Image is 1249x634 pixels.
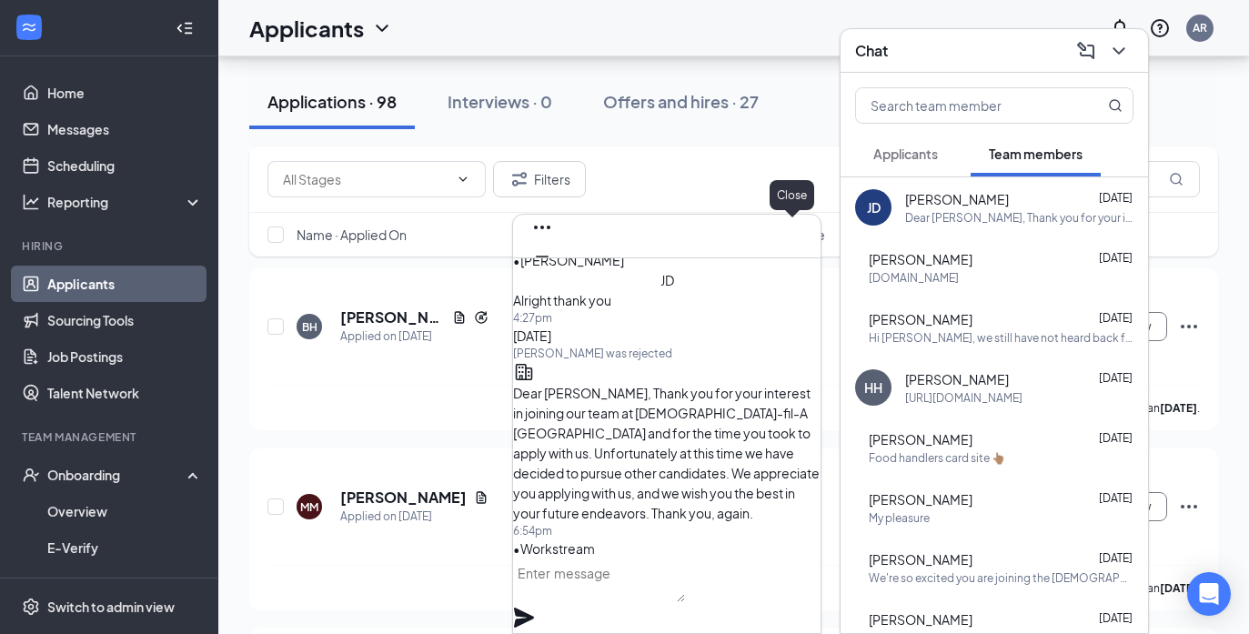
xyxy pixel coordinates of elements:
[855,41,888,61] h3: Chat
[1108,40,1130,62] svg: ChevronDown
[660,270,674,290] div: JD
[509,168,530,190] svg: Filter
[340,488,467,508] h5: [PERSON_NAME]
[513,292,611,308] span: Alright thank you
[1099,611,1133,625] span: [DATE]
[1072,36,1101,65] button: ComposeMessage
[20,18,38,36] svg: WorkstreamLogo
[47,493,203,529] a: Overview
[249,13,364,44] h1: Applicants
[528,213,557,242] button: Ellipses
[47,338,203,375] a: Job Postings
[513,523,821,538] div: 6:54pm
[513,385,820,521] span: Dear [PERSON_NAME], Thank you for your interest in joining our team at [DEMOGRAPHIC_DATA]-fil-A [...
[869,430,972,448] span: [PERSON_NAME]
[989,146,1083,162] span: Team members
[47,566,203,602] a: Onboarding Documents
[371,17,393,39] svg: ChevronDown
[47,302,203,338] a: Sourcing Tools
[493,161,586,197] button: Filter Filters
[1178,496,1200,518] svg: Ellipses
[869,270,959,286] div: [DOMAIN_NAME]
[531,246,553,267] svg: Minimize
[1099,251,1133,265] span: [DATE]
[513,607,535,629] svg: Plane
[1149,17,1171,39] svg: QuestionInfo
[1099,371,1133,385] span: [DATE]
[452,310,467,325] svg: Document
[1099,551,1133,565] span: [DATE]
[869,450,1005,466] div: Food handlers card site 👆🏽
[905,190,1009,208] span: [PERSON_NAME]
[474,310,489,325] svg: Reapply
[873,146,938,162] span: Applicants
[1104,36,1133,65] button: ChevronDown
[869,490,972,508] span: [PERSON_NAME]
[513,346,821,361] div: [PERSON_NAME] was rejected
[869,310,972,328] span: [PERSON_NAME]
[22,238,199,254] div: Hiring
[22,193,40,211] svg: Analysis
[869,570,1133,586] div: We're so excited you are joining the [DEMOGRAPHIC_DATA]-fil-A Prescott Valley Crossroads [DEMOGRA...
[513,327,551,344] span: [DATE]
[905,390,1022,406] div: [URL][DOMAIN_NAME]
[869,510,930,526] div: My pleasure
[456,172,470,186] svg: ChevronDown
[22,429,199,445] div: Team Management
[283,169,448,189] input: All Stages
[770,180,814,210] div: Close
[297,226,407,244] span: Name · Applied On
[905,370,1009,388] span: [PERSON_NAME]
[856,88,1072,123] input: Search team member
[603,90,759,113] div: Offers and hires · 27
[47,193,204,211] div: Reporting
[1099,431,1133,445] span: [DATE]
[1099,191,1133,205] span: [DATE]
[302,319,317,335] div: BH
[1160,401,1197,415] b: [DATE]
[1108,98,1123,113] svg: MagnifyingGlass
[47,375,203,411] a: Talent Network
[448,90,552,113] div: Interviews · 0
[513,540,595,557] span: • Workstream
[47,147,203,184] a: Scheduling
[513,252,624,268] span: • [PERSON_NAME]
[869,610,972,629] span: [PERSON_NAME]
[1193,20,1207,35] div: AR
[474,490,489,505] svg: Document
[1075,40,1097,62] svg: ComposeMessage
[867,198,881,216] div: JD
[1169,172,1184,186] svg: MagnifyingGlass
[47,111,203,147] a: Messages
[340,508,489,526] div: Applied on [DATE]
[528,242,557,271] button: Minimize
[267,90,397,113] div: Applications · 98
[1109,17,1131,39] svg: Notifications
[869,330,1133,346] div: Hi [PERSON_NAME], we still have not heard back from you. If we do not hear from you [DATE], we wi...
[513,361,535,383] svg: Company
[340,307,445,327] h5: [PERSON_NAME] [PERSON_NAME]
[1160,581,1197,595] b: [DATE]
[869,550,972,569] span: [PERSON_NAME]
[905,210,1133,226] div: Dear [PERSON_NAME], Thank you for your interest in joining our team at [DEMOGRAPHIC_DATA]-fil-A [...
[47,266,203,302] a: Applicants
[1099,311,1133,325] span: [DATE]
[22,466,40,484] svg: UserCheck
[1178,316,1200,337] svg: Ellipses
[869,250,972,268] span: [PERSON_NAME]
[47,466,187,484] div: Onboarding
[1187,572,1231,616] div: Open Intercom Messenger
[531,216,553,238] svg: Ellipses
[513,310,821,326] div: 4:27pm
[300,499,318,515] div: MM
[176,19,194,37] svg: Collapse
[864,378,882,397] div: HH
[47,529,203,566] a: E-Verify
[47,598,175,616] div: Switch to admin view
[340,327,489,346] div: Applied on [DATE]
[1099,491,1133,505] span: [DATE]
[22,598,40,616] svg: Settings
[47,75,203,111] a: Home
